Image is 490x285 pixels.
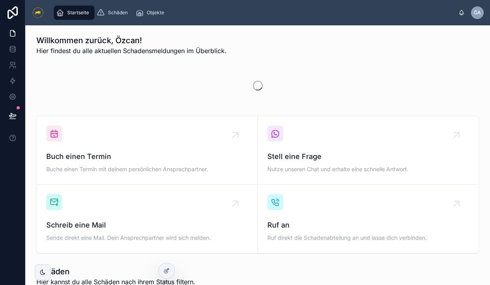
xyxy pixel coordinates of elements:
a: Stell eine FrageNutze unseren Chat und erhalte eine schnelle Antwort. [258,116,479,185]
a: Schreib eine MailSende direkt eine Mail. Dein Ansprechpartner wird sich melden. [37,185,258,253]
span: Sende direkt eine Mail. Dein Ansprechpartner wird sich melden. [46,234,248,242]
span: Objekte [147,10,164,16]
span: Startseite [67,10,89,16]
span: Ruf an [267,220,469,231]
a: Objekte [133,6,170,20]
span: Buche einen Termin mit deinem persönlichen Ansprechpartner. [46,165,248,173]
span: Hier findest du alle aktuellen Schadensmeldungen im Überblick. [36,46,227,55]
h1: Schäden [36,266,195,277]
span: Buch einen Termin [46,151,248,162]
a: Startseite [54,6,95,20]
span: Nutze unseren Chat und erhalte eine schnelle Antwort. [267,165,469,173]
span: Schreib eine Mail [46,220,248,231]
span: Schäden [108,10,128,16]
span: Stell eine Frage [267,151,469,162]
a: Schäden [95,6,133,20]
h1: Willkommen zurück, Özcan! [36,35,227,46]
a: Buch einen TerminBuche einen Termin mit deinem persönlichen Ansprechpartner. [37,116,258,185]
span: ÖA [474,10,481,16]
img: App logo [32,6,44,19]
a: Ruf anRuf direkt die Schadenabteilung an und lasse dich verbinden. [258,185,479,253]
span: Ruf direkt die Schadenabteilung an und lasse dich verbinden. [267,234,469,242]
div: scrollable content [51,4,458,21]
